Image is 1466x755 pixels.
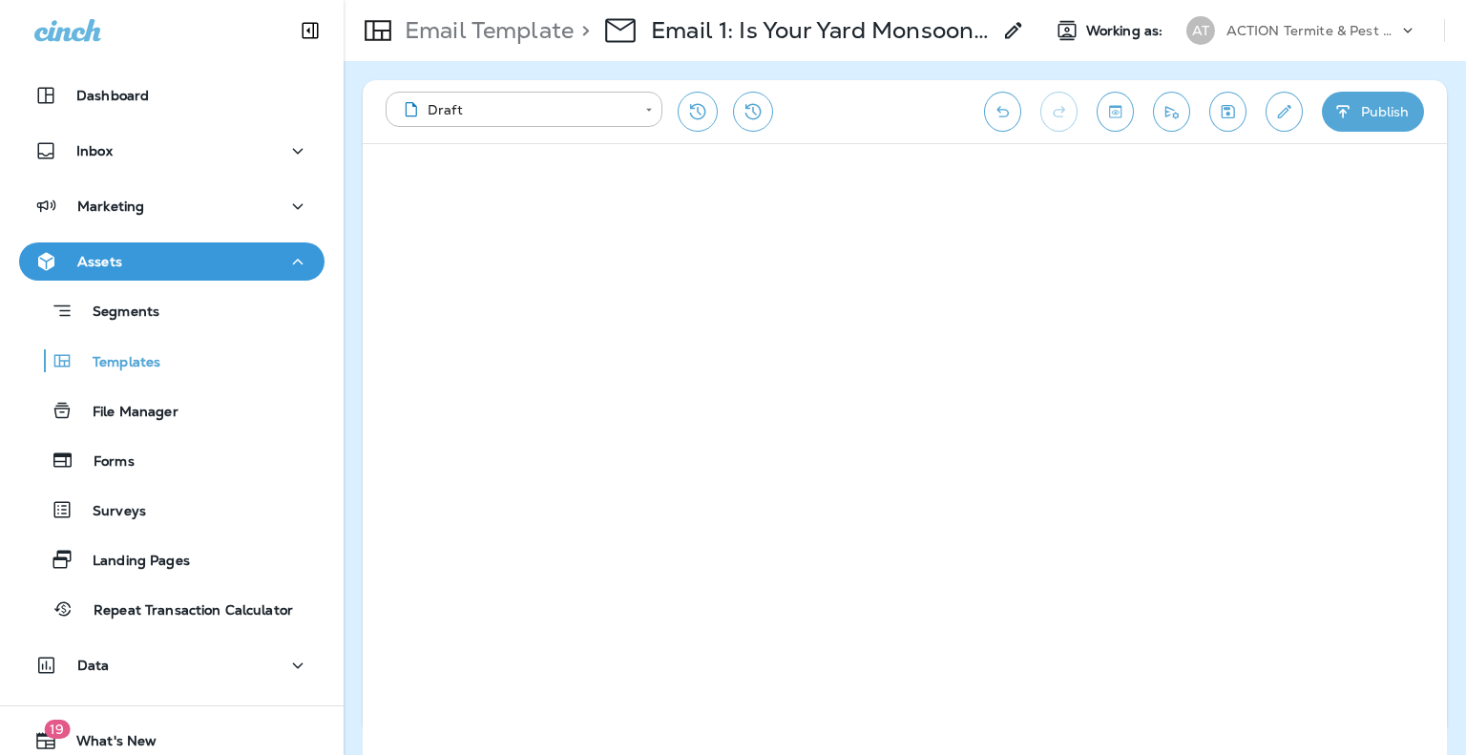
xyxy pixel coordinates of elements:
p: Data [77,658,110,673]
p: Landing Pages [73,553,190,571]
p: Assets [77,254,122,269]
button: Repeat Transaction Calculator [19,589,325,629]
p: ACTION Termite & Pest Control [1226,23,1398,38]
button: Edit details [1266,92,1303,132]
button: Toggle preview [1097,92,1134,132]
button: Inbox [19,132,325,170]
button: Save [1209,92,1246,132]
p: Dashboard [76,88,149,103]
button: Restore from previous version [678,92,718,132]
span: 19 [44,720,70,739]
p: Repeat Transaction Calculator [74,602,293,620]
button: Publish [1322,92,1424,132]
div: AT [1186,16,1215,45]
p: Surveys [73,503,146,521]
button: Dashboard [19,76,325,115]
button: View Changelog [733,92,773,132]
button: Forms [19,440,325,480]
p: Email Template [397,16,574,45]
p: > [574,16,590,45]
p: Templates [73,354,160,372]
button: Undo [984,92,1021,132]
button: Marketing [19,187,325,225]
button: Landing Pages [19,539,325,579]
button: Assets [19,242,325,281]
button: Send test email [1153,92,1190,132]
p: Email 1: Is Your Yard Monsoon-Ready? Weed Control Starts Now Copy [651,16,991,45]
p: Inbox [76,143,113,158]
button: File Manager [19,390,325,430]
button: Surveys [19,490,325,530]
p: Segments [73,304,159,323]
span: Working as: [1086,23,1167,39]
div: Draft [399,100,632,119]
button: Templates [19,341,325,381]
p: File Manager [73,404,178,422]
button: Data [19,646,325,684]
p: Forms [74,453,135,472]
button: Collapse Sidebar [283,11,337,50]
button: Segments [19,290,325,331]
p: Marketing [77,199,144,214]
